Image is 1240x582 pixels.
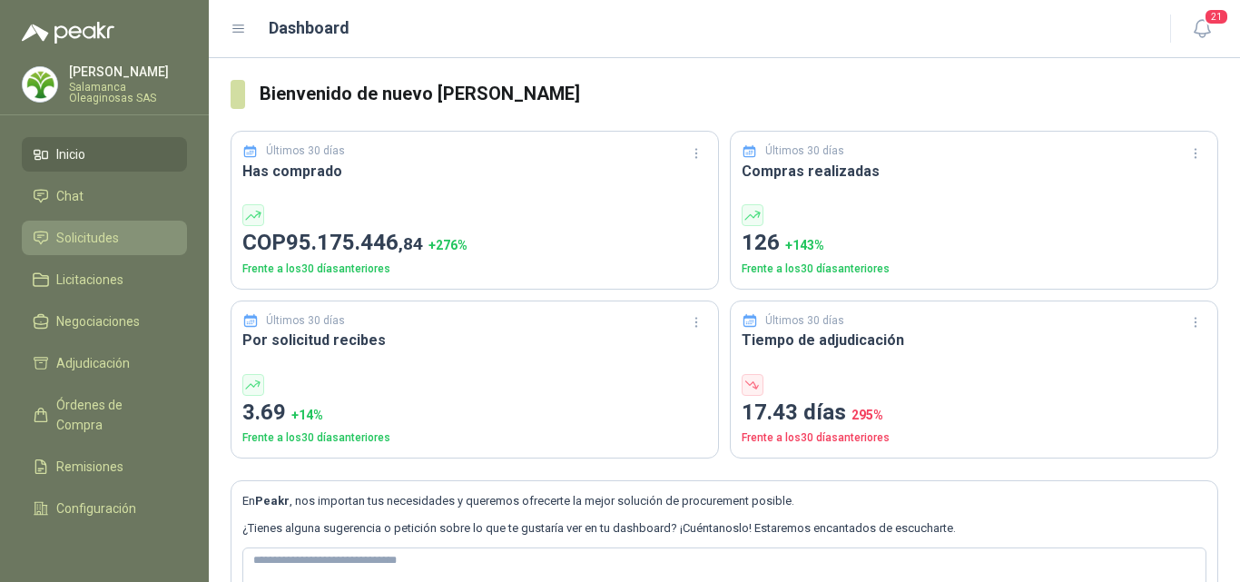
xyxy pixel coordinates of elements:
[22,449,187,484] a: Remisiones
[56,228,119,248] span: Solicitudes
[1186,13,1218,45] button: 21
[22,137,187,172] a: Inicio
[742,429,1206,447] p: Frente a los 30 días anteriores
[56,353,130,373] span: Adjudicación
[56,144,85,164] span: Inicio
[1204,8,1229,25] span: 21
[765,312,844,330] p: Últimos 30 días
[242,261,707,278] p: Frente a los 30 días anteriores
[22,491,187,526] a: Configuración
[785,238,824,252] span: + 143 %
[22,388,187,442] a: Órdenes de Compra
[242,396,707,430] p: 3.69
[22,262,187,297] a: Licitaciones
[266,143,345,160] p: Últimos 30 días
[22,22,114,44] img: Logo peakr
[742,329,1206,351] h3: Tiempo de adjudicación
[56,498,136,518] span: Configuración
[242,226,707,261] p: COP
[22,304,187,339] a: Negociaciones
[742,160,1206,182] h3: Compras realizadas
[260,80,1218,108] h3: Bienvenido de nuevo [PERSON_NAME]
[269,15,349,41] h1: Dashboard
[742,396,1206,430] p: 17.43 días
[765,143,844,160] p: Últimos 30 días
[56,186,84,206] span: Chat
[851,408,883,422] span: 295 %
[69,82,187,104] p: Salamanca Oleaginosas SAS
[23,67,57,102] img: Company Logo
[266,312,345,330] p: Últimos 30 días
[242,519,1206,538] p: ¿Tienes alguna sugerencia o petición sobre lo que te gustaría ver en tu dashboard? ¡Cuéntanoslo! ...
[742,226,1206,261] p: 126
[56,270,123,290] span: Licitaciones
[291,408,323,422] span: + 14 %
[22,346,187,380] a: Adjudicación
[286,230,423,255] span: 95.175.446
[399,233,423,254] span: ,84
[428,238,467,252] span: + 276 %
[22,533,187,567] a: Manuales y ayuda
[255,494,290,508] b: Peakr
[22,179,187,213] a: Chat
[242,492,1206,510] p: En , nos importan tus necesidades y queremos ofrecerte la mejor solución de procurement posible.
[742,261,1206,278] p: Frente a los 30 días anteriores
[242,429,707,447] p: Frente a los 30 días anteriores
[242,160,707,182] h3: Has comprado
[56,457,123,477] span: Remisiones
[56,395,170,435] span: Órdenes de Compra
[69,65,187,78] p: [PERSON_NAME]
[56,311,140,331] span: Negociaciones
[242,329,707,351] h3: Por solicitud recibes
[22,221,187,255] a: Solicitudes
